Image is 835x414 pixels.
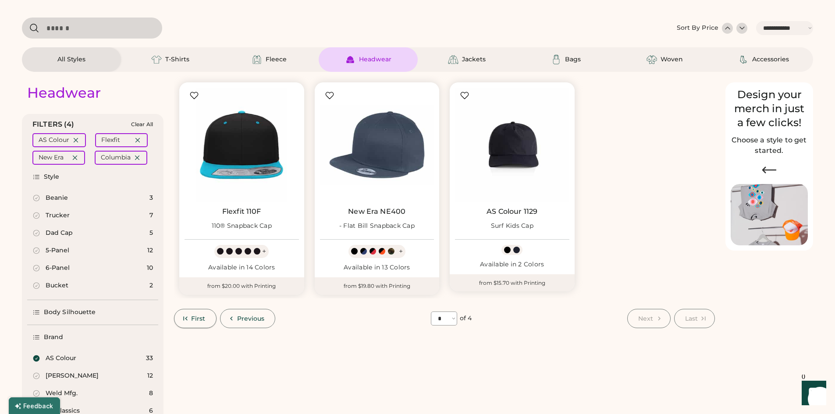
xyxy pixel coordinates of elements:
[147,264,153,272] div: 10
[731,88,808,130] div: Design your merch in just a few clicks!
[165,55,189,64] div: T-Shirts
[39,153,64,162] div: New Era
[46,281,68,290] div: Bucket
[46,372,99,380] div: [PERSON_NAME]
[222,207,261,216] a: Flexfit 110F
[46,389,78,398] div: Weld Mfg.
[491,222,533,230] div: Surf Kids Cap
[44,333,64,342] div: Brand
[46,194,68,202] div: Beanie
[46,229,73,237] div: Dad Cap
[32,119,75,130] div: FILTERS (4)
[345,54,355,65] img: Headwear Icon
[487,207,537,216] a: AS Colour 1129
[738,54,749,65] img: Accessories Icon
[627,309,670,328] button: Next
[149,229,153,237] div: 5
[146,354,153,363] div: 33
[101,153,131,162] div: Columbia
[44,308,96,317] div: Body Silhouette
[185,88,299,202] img: Flexfit 110F 110® Snapback Cap
[731,184,808,246] img: Image of Lisa Congdon Eye Print on T-Shirt and Hat
[46,211,70,220] div: Trucker
[551,54,561,65] img: Bags Icon
[460,314,472,323] div: of 4
[462,55,486,64] div: Jackets
[46,264,70,272] div: 6-Panel
[237,315,265,322] span: Previous
[131,121,153,127] div: Clear All
[46,246,69,255] div: 5-Panel
[262,247,266,256] div: +
[339,222,415,230] div: - Flat Bill Snapback Cap
[638,315,653,322] span: Next
[149,211,153,220] div: 7
[685,315,698,322] span: Last
[252,54,262,65] img: Fleece Icon
[565,55,581,64] div: Bags
[220,309,276,328] button: Previous
[151,54,162,65] img: T-Shirts Icon
[174,309,217,328] button: First
[39,136,69,145] div: AS Colour
[101,136,120,145] div: Flexfit
[149,281,153,290] div: 2
[147,372,153,380] div: 12
[57,55,85,64] div: All Styles
[149,194,153,202] div: 3
[677,24,718,32] div: Sort By Price
[191,315,206,322] span: First
[266,55,287,64] div: Fleece
[320,263,434,272] div: Available in 13 Colors
[731,135,808,156] h2: Choose a style to get started.
[450,274,575,292] div: from $15.70 with Printing
[27,84,101,102] div: Headwear
[647,54,657,65] img: Woven Icon
[399,247,403,256] div: +
[752,55,789,64] div: Accessories
[348,207,405,216] a: New Era NE400
[44,173,60,181] div: Style
[149,389,153,398] div: 8
[674,309,715,328] button: Last
[661,55,683,64] div: Woven
[793,375,831,412] iframe: Front Chat
[185,263,299,272] div: Available in 14 Colors
[46,354,76,363] div: AS Colour
[212,222,272,230] div: 110® Snapback Cap
[455,260,569,269] div: Available in 2 Colors
[448,54,458,65] img: Jackets Icon
[147,246,153,255] div: 12
[179,277,304,295] div: from $20.00 with Printing
[320,88,434,202] img: New Era NE400 - Flat Bill Snapback Cap
[455,88,569,202] img: AS Colour 1129 Surf Kids Cap
[359,55,391,64] div: Headwear
[315,277,440,295] div: from $19.80 with Printing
